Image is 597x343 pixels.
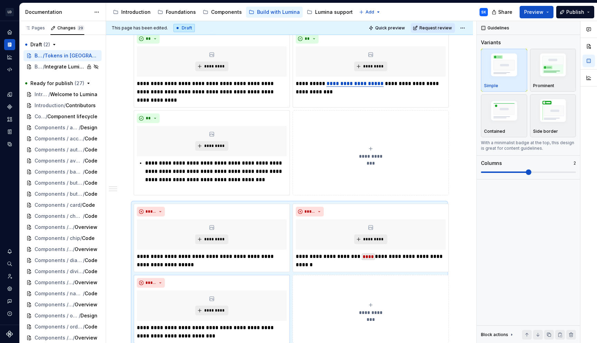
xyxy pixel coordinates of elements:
[45,63,85,70] span: Integrate Lumina in apps
[23,133,102,144] a: Components / accordion/Code
[520,6,553,18] button: Preview
[75,246,97,253] span: Overview
[23,211,102,222] a: Components / checkbox/Code
[80,124,97,131] span: Design
[23,222,102,233] a: Components / chip/Overview
[50,91,97,98] span: Welcome to Lumina
[73,334,75,341] span: /
[85,323,97,330] span: Code
[315,9,353,16] div: Lumina support
[82,202,95,208] span: Code
[574,160,576,166] p: 2
[23,310,102,321] a: Components / orderList/Design
[85,290,97,297] span: Code
[246,7,303,18] a: Build with Lumina
[23,233,102,244] a: Components / chip/Code
[481,39,501,46] div: Variants
[23,89,102,100] a: Introduction/Welcome to Lumina
[23,244,102,255] a: Components / dialog/Overview
[85,168,97,175] span: Code
[4,258,15,269] button: Search ⌘K
[498,9,512,16] span: Share
[82,235,95,242] span: Code
[1,4,18,19] button: LD
[30,80,84,87] span: Ready for publish
[4,27,15,38] a: Home
[35,135,83,142] span: Components / accordion
[566,9,584,16] span: Publish
[4,39,15,50] a: Documentation
[35,301,73,308] span: Components / orderList
[110,5,356,19] div: Page tree
[533,97,573,127] img: placeholder
[4,296,15,307] div: Contact support
[211,9,242,16] div: Components
[304,7,356,18] a: Lumina support
[200,7,245,18] a: Components
[23,321,102,332] a: Components / orderList/Code
[73,224,75,231] span: /
[35,146,83,153] span: Components / autoComplete
[35,52,43,59] span: Build with Lumina / For Engineers
[23,50,102,61] a: Build with Lumina / For Engineers/Tokens in [GEOGRAPHIC_DATA]
[4,139,15,150] div: Data sources
[4,89,15,100] a: Design tokens
[73,246,75,253] span: /
[66,102,96,109] span: Contributors
[30,41,50,48] span: Draft
[35,63,43,70] span: Build with Lumina / For Engineers
[83,290,85,297] span: /
[4,126,15,137] a: Storybook stories
[4,271,15,282] div: Invite team
[257,9,300,16] div: Build with Lumina
[35,179,83,186] span: Components / button
[533,129,558,134] p: Side border
[23,200,102,211] a: Components / card/Code
[481,140,576,151] div: With a minimalist badge at the top, this design is great for content guidelines.
[530,49,576,92] button: placeholderProminent
[75,279,97,286] span: Overview
[23,299,102,310] a: Components / orderList/Overview
[83,157,85,164] span: /
[4,64,15,75] a: Code automation
[530,94,576,137] button: placeholderSide border
[23,78,102,89] button: Ready for publish (27)
[83,135,85,142] span: /
[556,6,594,18] button: Publish
[85,257,97,264] span: Code
[35,91,48,98] span: Introduction
[25,9,91,16] div: Documentation
[357,7,383,17] button: Add
[35,279,73,286] span: Components / navMenu
[35,157,83,164] span: Components / avatar
[6,8,14,16] div: LD
[83,213,85,220] span: /
[23,255,102,266] a: Components / dialog/Code
[83,191,85,197] span: /
[45,52,97,59] span: Tokens in [GEOGRAPHIC_DATA]
[481,49,527,92] button: placeholderSimple
[367,23,408,33] button: Quick preview
[121,9,151,16] div: Introduction
[35,124,79,131] span: Components / accordion
[43,52,45,59] span: /
[23,39,102,50] button: Draft (2)
[4,101,15,112] a: Components
[481,94,527,137] button: placeholderContained
[481,330,514,340] div: Block actions
[4,114,15,125] a: Assets
[35,202,80,208] span: Components / card
[23,177,102,188] a: Components / button/Code
[112,25,168,31] span: This page has been edited.
[484,129,505,134] p: Contained
[4,52,15,63] a: Analytics
[25,25,45,31] div: Pages
[23,111,102,122] a: Components/Component lifecycle
[155,7,199,18] a: Foundations
[4,246,15,257] div: Notifications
